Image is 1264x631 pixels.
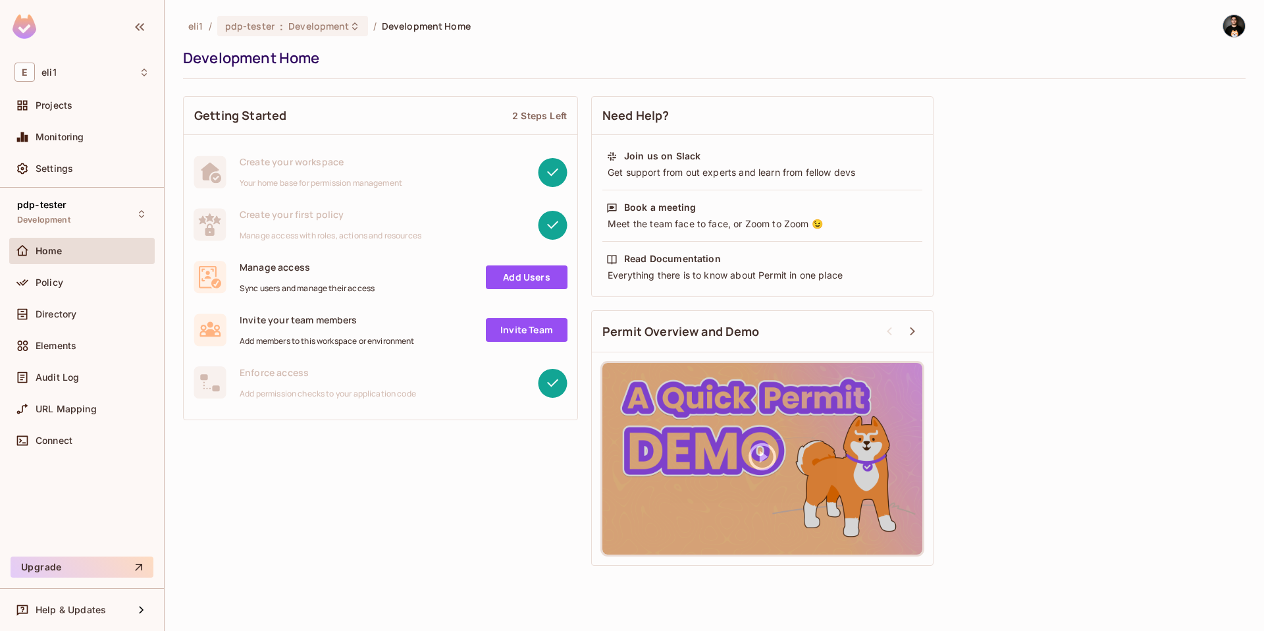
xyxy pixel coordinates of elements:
div: Meet the team face to face, or Zoom to Zoom 😉 [606,217,918,231]
span: Manage access with roles, actions and resources [240,231,421,241]
span: pdp-tester [225,20,275,32]
span: Create your first policy [240,208,421,221]
span: URL Mapping [36,404,97,414]
span: Help & Updates [36,605,106,615]
span: Your home base for permission management [240,178,402,188]
span: Settings [36,163,73,174]
span: Connect [36,435,72,446]
span: Projects [36,100,72,111]
div: Book a meeting [624,201,696,214]
a: Invite Team [486,318,567,342]
span: Getting Started [194,107,286,124]
img: Eli Moshkovich [1223,15,1245,37]
span: Audit Log [36,372,79,383]
span: E [14,63,35,82]
div: Get support from out experts and learn from fellow devs [606,166,918,179]
span: Policy [36,277,63,288]
span: the active workspace [188,20,203,32]
div: Join us on Slack [624,150,700,163]
span: Directory [36,309,76,319]
li: / [373,20,377,32]
span: Development Home [382,20,471,32]
span: : [279,21,284,32]
span: Enforce access [240,366,416,379]
button: Upgrade [11,557,153,578]
span: Sync users and manage their access [240,283,375,294]
span: Manage access [240,261,375,273]
span: Home [36,246,63,256]
span: Add members to this workspace or environment [240,336,415,346]
div: Everything there is to know about Permit in one place [606,269,918,282]
div: Development Home [183,48,1239,68]
span: Need Help? [602,107,670,124]
span: Monitoring [36,132,84,142]
span: Invite your team members [240,314,415,326]
span: Workspace: eli1 [41,67,57,78]
img: SReyMgAAAABJRU5ErkJggg== [13,14,36,39]
span: Add permission checks to your application code [240,389,416,399]
span: Permit Overview and Demo [602,323,760,340]
span: pdp-tester [17,200,67,210]
div: 2 Steps Left [512,109,567,122]
span: Development [17,215,70,225]
span: Elements [36,341,76,351]
div: Read Documentation [624,252,721,265]
a: Add Users [486,265,567,289]
span: Development [288,20,349,32]
span: Create your workspace [240,155,402,168]
li: / [209,20,212,32]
